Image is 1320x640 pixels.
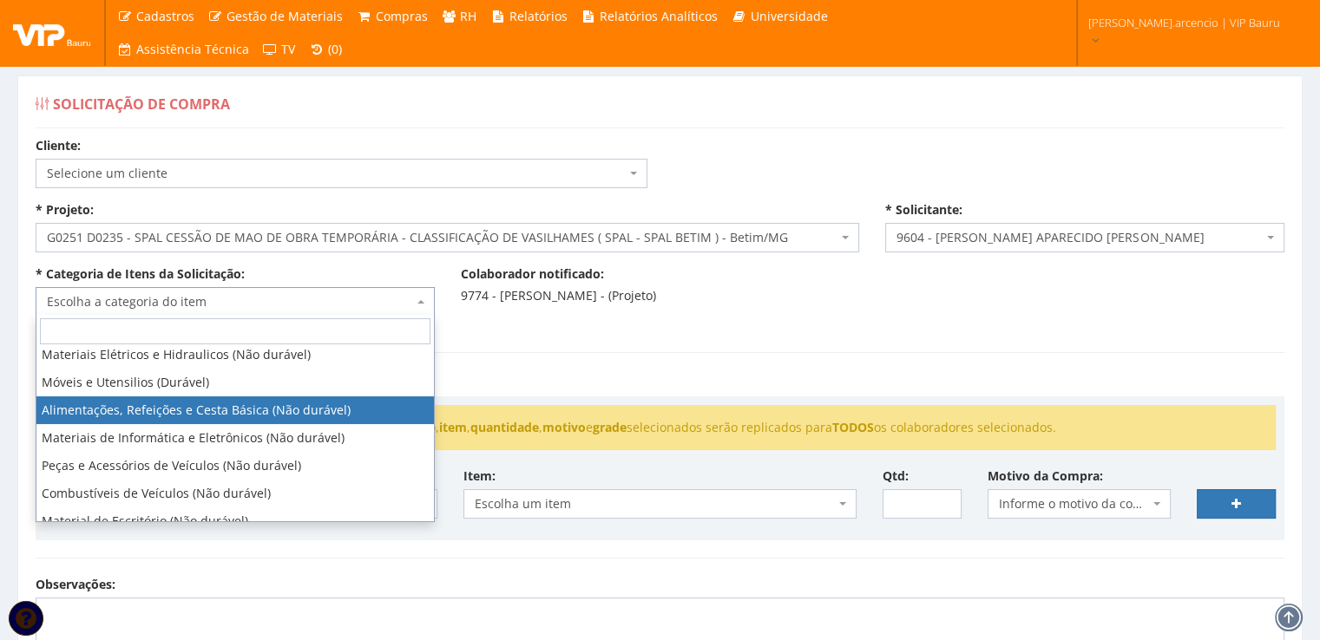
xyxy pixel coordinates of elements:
strong: TODOS [832,419,874,435]
li: Materiais de Informática e Eletrônicos (Não durável) [36,424,434,452]
strong: quantidade [470,419,539,435]
span: Escolha um item [475,495,835,513]
span: TV [281,41,295,57]
li: Combustíveis de Veículos (Não durável) [36,480,434,507]
label: Item: [463,467,496,485]
span: Relatórios Analíticos [600,8,718,24]
span: G0251 D0235 - SPAL CESSÃO DE MAO DE OBRA TEMPORÁRIA - CLASSIFICAÇÃO DE VASILHAMES ( SPAL - SPAL B... [47,229,837,246]
span: Informe o motivo da compra [999,495,1150,513]
li: Móveis e Utensilios (Durável) [36,369,434,396]
span: Cadastros [136,8,194,24]
p: 9774 - [PERSON_NAME] - (Projeto) [461,287,860,304]
label: Qtd: [883,467,909,485]
span: Escolha a categoria do item [47,293,413,310]
span: 9604 - ANDERSON APARECIDO ARCENCIO DA SILVA [885,223,1284,252]
span: [PERSON_NAME].arcencio | VIP Bauru [1088,14,1280,31]
span: G0251 D0235 - SPAL CESSÃO DE MAO DE OBRA TEMPORÁRIA - CLASSIFICAÇÃO DE VASILHAMES ( SPAL - SPAL B... [36,223,859,252]
label: * Solicitante: [885,201,962,219]
label: Motivo da Compra: [988,467,1103,485]
strong: item [439,419,467,435]
span: Escolha a categoria do item [36,287,435,317]
span: RH [460,8,476,24]
li: Peças e Acessórios de Veículos (Não durável) [36,452,434,480]
span: Universidade [751,8,828,24]
a: (0) [302,33,349,66]
span: 9604 - ANDERSON APARECIDO ARCENCIO DA SILVA [896,229,1263,246]
label: * Categoria de Itens da Solicitação: [36,265,245,283]
strong: grade [593,419,627,435]
span: Compras [376,8,428,24]
span: Assistência Técnica [136,41,249,57]
span: Escolha um item [463,489,857,519]
span: (0) [328,41,342,57]
strong: motivo [542,419,586,435]
span: Informe o motivo da compra [988,489,1172,519]
span: Selecione um cliente [47,165,626,182]
span: Selecione um cliente [36,159,647,188]
img: logo [13,20,91,46]
span: Solicitação de Compra [53,95,230,114]
span: Gestão de Materiais [227,8,343,24]
li: Materiais Elétricos e Hidraulicos (Não durável) [36,341,434,369]
a: Assistência Técnica [110,33,256,66]
a: TV [256,33,303,66]
span: Relatórios [509,8,568,24]
li: Ao selecionar mais de 1 colaborador ao mesmo tempo, , , e selecionados serão replicados para os c... [58,419,1262,436]
label: Colaborador notificado: [461,265,604,283]
li: Material de Escritório (Não durável) [36,507,434,535]
label: Cliente: [36,137,81,154]
label: Observações: [36,576,115,593]
li: Alimentações, Refeições e Cesta Básica (Não durável) [36,396,434,424]
label: * Projeto: [36,201,94,219]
